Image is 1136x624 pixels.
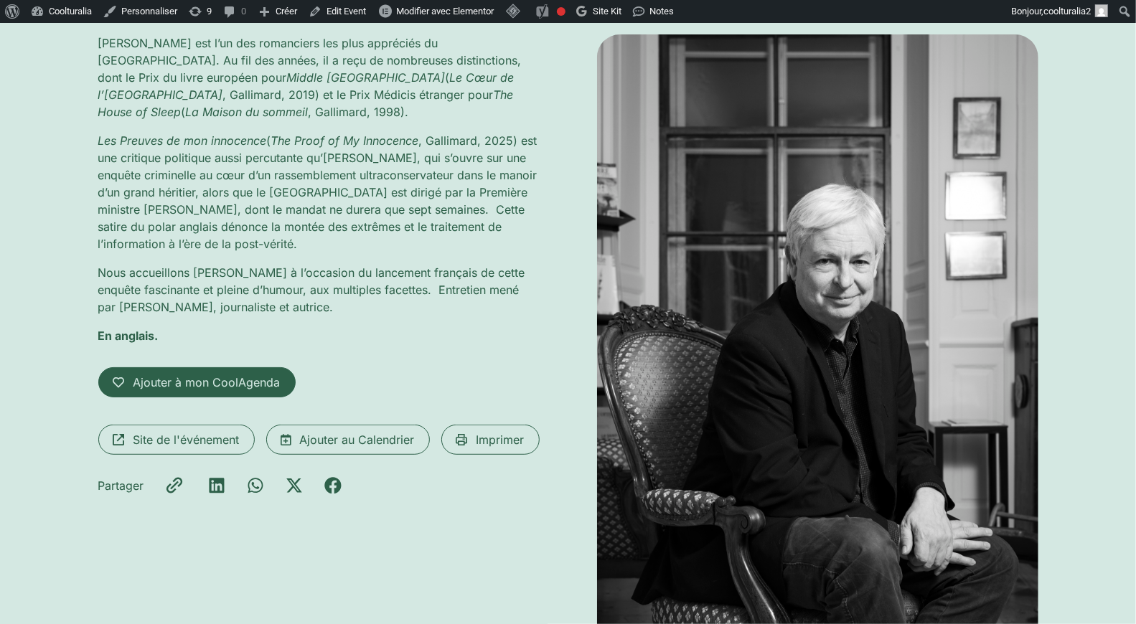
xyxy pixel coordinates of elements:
[98,264,540,316] p: Nous accueillons [PERSON_NAME] à l’occasion du lancement français de cette enquête fascinante et ...
[324,477,342,494] div: Partager sur facebook
[593,6,621,16] span: Site Kit
[286,477,303,494] div: Partager sur x-twitter
[98,133,267,148] em: Les Preuves de mon innocence
[98,132,540,252] p: ( , Gallimard, 2025) est une critique politique aussi percutante qu’[PERSON_NAME], qui s’ouvre su...
[133,431,240,448] span: Site de l'événement
[98,367,296,397] a: Ajouter à mon CoolAgenda
[247,477,264,494] div: Partager sur whatsapp
[133,374,281,391] span: Ajouter à mon CoolAgenda
[1043,6,1091,16] span: coolturalia2
[186,105,309,119] em: La Maison du sommeil
[98,34,540,120] p: [PERSON_NAME] est l’un des romanciers les plus appréciés du [GEOGRAPHIC_DATA]. Au fil des années,...
[396,6,494,16] span: Modifier avec Elementor
[287,70,446,85] em: Middle [GEOGRAPHIC_DATA]
[300,431,415,448] span: Ajouter au Calendrier
[441,425,540,455] a: Imprimer
[271,133,419,148] em: The Proof of My Innocence
[557,7,565,16] div: Expression clé principale non définie
[477,431,525,448] span: Imprimer
[98,477,144,494] div: Partager
[98,328,159,343] strong: En anglais.
[266,425,430,455] a: Ajouter au Calendrier
[208,477,225,494] div: Partager sur linkedin
[98,425,255,455] a: Site de l'événement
